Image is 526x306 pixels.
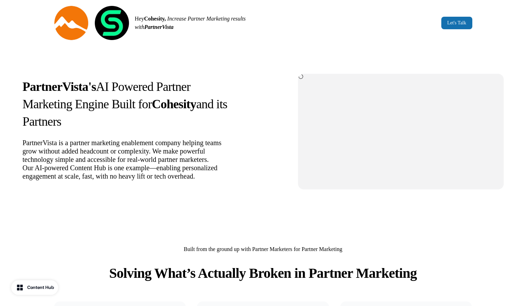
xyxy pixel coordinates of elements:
[23,139,228,164] p: PartnerVista is a partner marketing enablement company helping teams grow without added headcount...
[135,16,246,30] em: Increase Partner Marketing results with
[135,15,260,31] p: Hey
[152,97,196,111] strong: Cohesity
[184,245,342,253] p: Built from the ground up with Partner Marketers for Partner Marketing
[23,80,96,94] strong: PartnerVista's
[11,280,58,295] button: Content Hub
[144,16,166,22] strong: Cohesity,
[144,24,174,30] em: PartnerVista
[23,78,228,130] p: AI Powered Partner Marketing Engine Built for and its Partners
[441,17,472,29] a: Let's Talk
[27,284,54,291] div: Content Hub
[23,164,228,180] p: Our AI-powered Content Hub is one example—enabling personalized engagement at scale, fast, with n...
[109,265,417,282] h2: Solving What’s Actually Broken in Partner Marketing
